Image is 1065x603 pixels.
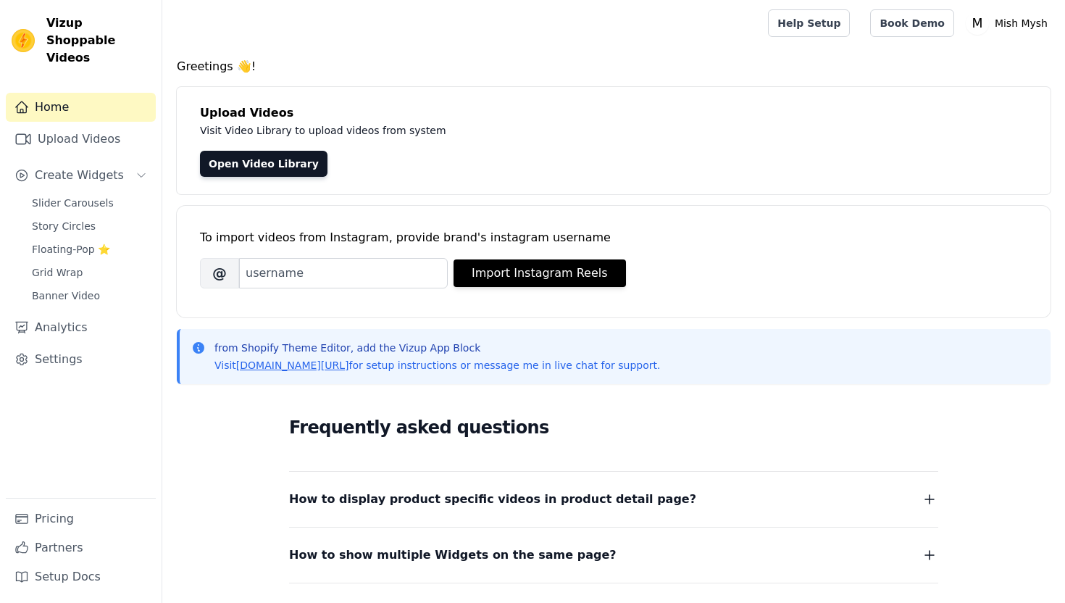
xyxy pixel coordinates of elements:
[966,10,1053,36] button: M Mish Mysh
[32,219,96,233] span: Story Circles
[289,413,938,442] h2: Frequently asked questions
[200,122,849,139] p: Visit Video Library to upload videos from system
[6,313,156,342] a: Analytics
[23,286,156,306] a: Banner Video
[46,14,150,67] span: Vizup Shoppable Videos
[289,489,938,510] button: How to display product specific videos in product detail page?
[989,10,1053,36] p: Mish Mysh
[32,288,100,303] span: Banner Video
[289,545,617,565] span: How to show multiple Widgets on the same page?
[214,341,660,355] p: from Shopify Theme Editor, add the Vizup App Block
[12,29,35,52] img: Vizup
[200,258,239,288] span: @
[214,358,660,373] p: Visit for setup instructions or message me in live chat for support.
[23,216,156,236] a: Story Circles
[200,104,1027,122] h4: Upload Videos
[23,262,156,283] a: Grid Wrap
[289,489,696,510] span: How to display product specific videos in product detail page?
[6,562,156,591] a: Setup Docs
[870,9,953,37] a: Book Demo
[6,125,156,154] a: Upload Videos
[177,58,1051,75] h4: Greetings 👋!
[23,193,156,213] a: Slider Carousels
[6,533,156,562] a: Partners
[6,504,156,533] a: Pricing
[200,229,1027,246] div: To import videos from Instagram, provide brand's instagram username
[454,259,626,287] button: Import Instagram Reels
[768,9,850,37] a: Help Setup
[32,265,83,280] span: Grid Wrap
[32,242,110,257] span: Floating-Pop ⭐
[236,359,349,371] a: [DOMAIN_NAME][URL]
[972,16,982,30] text: M
[6,161,156,190] button: Create Widgets
[32,196,114,210] span: Slider Carousels
[239,258,448,288] input: username
[6,345,156,374] a: Settings
[289,545,938,565] button: How to show multiple Widgets on the same page?
[23,239,156,259] a: Floating-Pop ⭐
[200,151,327,177] a: Open Video Library
[6,93,156,122] a: Home
[35,167,124,184] span: Create Widgets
